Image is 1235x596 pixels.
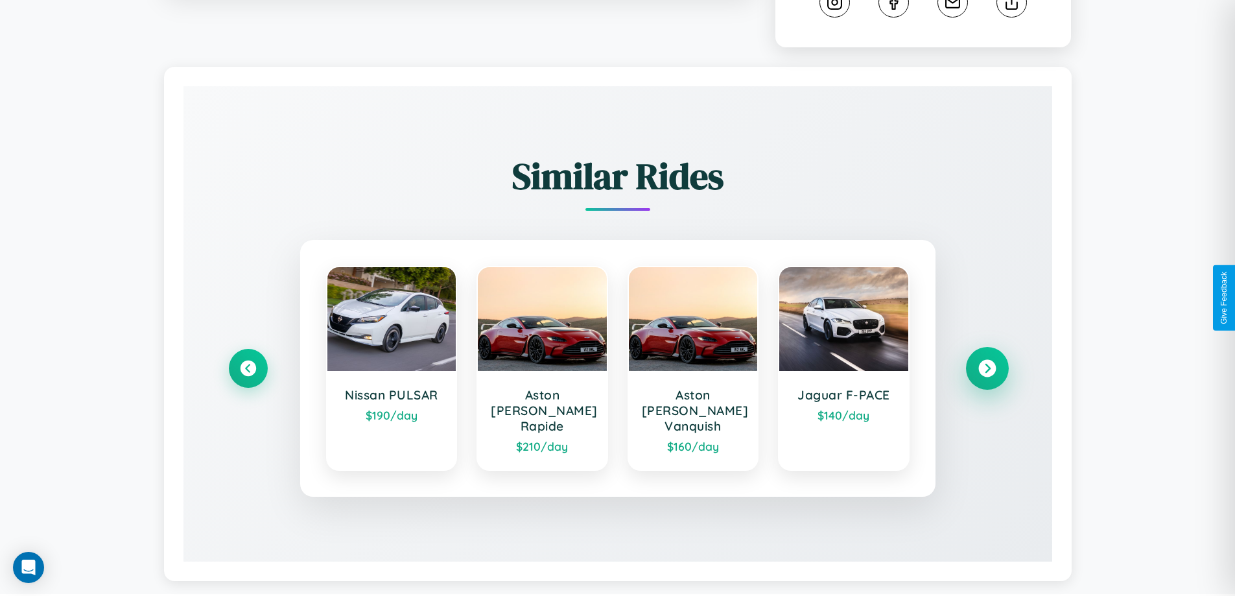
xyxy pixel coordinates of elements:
[792,408,895,422] div: $ 140 /day
[229,151,1007,201] h2: Similar Rides
[326,266,458,471] a: Nissan PULSAR$190/day
[642,387,745,434] h3: Aston [PERSON_NAME] Vanquish
[642,439,745,453] div: $ 160 /day
[792,387,895,403] h3: Jaguar F-PACE
[476,266,608,471] a: Aston [PERSON_NAME] Rapide$210/day
[340,408,443,422] div: $ 190 /day
[628,266,759,471] a: Aston [PERSON_NAME] Vanquish$160/day
[778,266,910,471] a: Jaguar F-PACE$140/day
[1219,272,1229,324] div: Give Feedback
[13,552,44,583] div: Open Intercom Messenger
[340,387,443,403] h3: Nissan PULSAR
[491,439,594,453] div: $ 210 /day
[491,387,594,434] h3: Aston [PERSON_NAME] Rapide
